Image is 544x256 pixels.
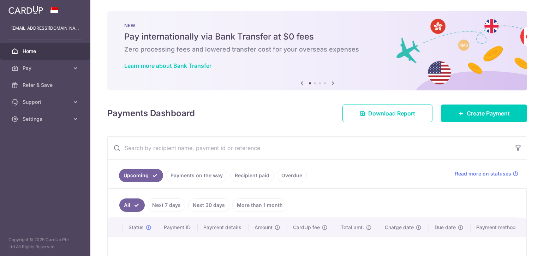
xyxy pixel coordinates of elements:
[124,23,510,28] p: NEW
[499,235,537,252] iframe: Opens a widget where you can find more information
[23,115,69,123] span: Settings
[128,224,144,231] span: Status
[341,224,364,231] span: Total amt.
[23,65,69,72] span: Pay
[107,11,527,90] img: Bank transfer banner
[368,109,415,118] span: Download Report
[23,48,69,55] span: Home
[108,137,510,159] input: Search by recipient name, payment id or reference
[467,109,510,118] span: Create Payment
[124,62,211,69] a: Learn more about Bank Transfer
[198,218,249,237] th: Payment details
[232,198,287,212] a: More than 1 month
[8,6,43,14] img: CardUp
[293,224,320,231] span: CardUp fee
[23,82,69,89] span: Refer & Save
[435,224,456,231] span: Due date
[158,218,198,237] th: Payment ID
[124,45,510,54] h6: Zero processing fees and lowered transfer cost for your overseas expenses
[119,169,163,182] a: Upcoming
[385,224,414,231] span: Charge date
[23,99,69,106] span: Support
[166,169,227,182] a: Payments on the way
[455,170,518,177] a: Read more on statuses
[441,105,527,122] a: Create Payment
[148,198,185,212] a: Next 7 days
[455,170,511,177] span: Read more on statuses
[124,31,510,42] h5: Pay internationally via Bank Transfer at $0 fees
[119,198,145,212] a: All
[230,169,274,182] a: Recipient paid
[107,107,195,120] h4: Payments Dashboard
[471,218,526,237] th: Payment method
[255,224,273,231] span: Amount
[342,105,432,122] a: Download Report
[11,25,79,32] p: [EMAIL_ADDRESS][DOMAIN_NAME]
[188,198,229,212] a: Next 30 days
[277,169,307,182] a: Overdue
